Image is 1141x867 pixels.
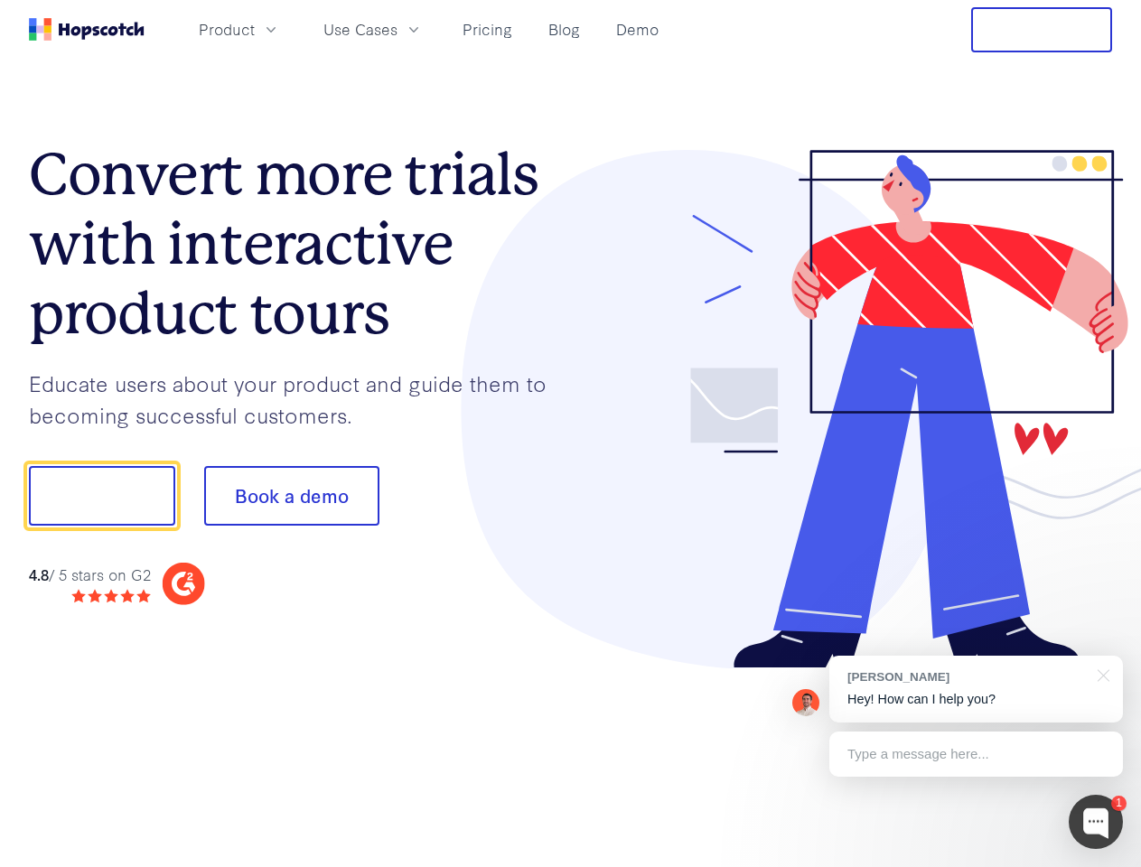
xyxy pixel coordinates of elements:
a: Pricing [455,14,519,44]
img: Mark Spera [792,689,819,716]
button: Use Cases [313,14,434,44]
a: Home [29,18,145,41]
div: 1 [1111,796,1127,811]
p: Educate users about your product and guide them to becoming successful customers. [29,368,571,430]
button: Free Trial [971,7,1112,52]
strong: 4.8 [29,564,49,584]
button: Product [188,14,291,44]
h1: Convert more trials with interactive product tours [29,140,571,348]
button: Book a demo [204,466,379,526]
div: [PERSON_NAME] [847,668,1087,685]
a: Demo [609,14,666,44]
div: Type a message here... [829,732,1123,777]
a: Blog [541,14,587,44]
p: Hey! How can I help you? [847,690,1105,709]
div: / 5 stars on G2 [29,564,151,586]
span: Use Cases [323,18,397,41]
span: Product [199,18,255,41]
button: Show me! [29,466,175,526]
